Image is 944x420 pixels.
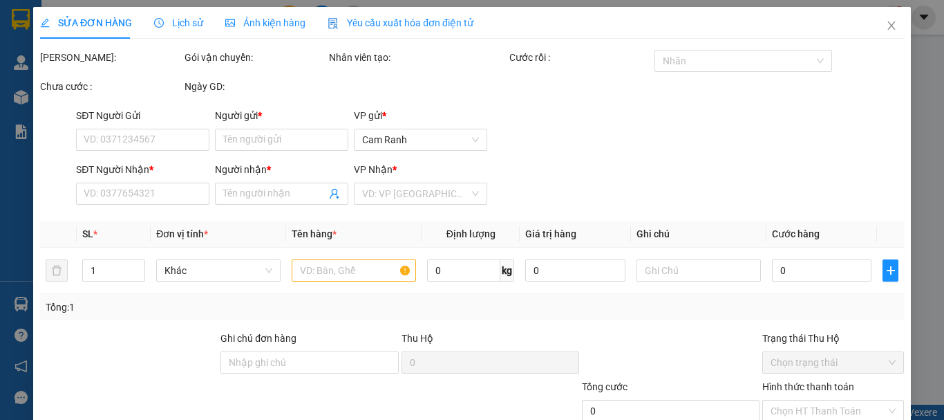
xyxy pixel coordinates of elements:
[215,108,348,123] div: Người gửi
[328,18,339,29] img: icon
[40,79,182,94] div: Chưa cước :
[10,87,111,104] div: 20.000
[292,259,416,282] input: VD: Bàn, Ghế
[636,259,761,282] input: Ghi Chú
[154,18,164,28] span: clock-circle
[12,45,108,64] div: 0364956858
[401,333,433,344] span: Thu Hộ
[40,18,50,28] span: edit
[118,12,229,43] div: [PERSON_NAME]
[292,228,337,239] span: Tên hàng
[772,228,820,239] span: Cước hàng
[354,164,393,175] span: VP Nhận
[12,12,108,28] div: Cam Ranh
[10,89,53,103] span: Đã thu :
[185,50,326,65] div: Gói vận chuyển:
[762,331,904,346] div: Trạng thái Thu Hộ
[156,228,208,239] span: Đơn vị tính
[82,228,93,239] span: SL
[886,20,897,31] span: close
[154,17,203,28] span: Lịch sử
[118,12,151,26] span: Nhận:
[883,265,898,276] span: plus
[76,162,209,177] div: SĐT Người Nhận
[46,300,366,315] div: Tổng: 1
[354,108,487,123] div: VP gửi
[12,28,108,45] div: sinh
[500,259,514,282] span: kg
[525,228,576,239] span: Giá trị hàng
[46,259,68,282] button: delete
[185,79,326,94] div: Ngày GD:
[76,108,209,123] div: SĐT Người Gửi
[118,43,229,60] div: CHI
[220,351,398,374] input: Ghi chú đơn hàng
[329,188,340,199] span: user-add
[882,259,898,282] button: plus
[762,381,854,392] label: Hình thức thanh toán
[215,162,348,177] div: Người nhận
[328,17,473,28] span: Yêu cầu xuất hóa đơn điện tử
[362,129,479,150] span: Cam Ranh
[329,50,507,65] div: Nhân viên tạo:
[872,7,911,46] button: Close
[164,260,272,281] span: Khác
[225,18,235,28] span: picture
[220,333,296,344] label: Ghi chú đơn hàng
[40,50,182,65] div: [PERSON_NAME]:
[582,381,627,392] span: Tổng cước
[631,221,766,248] th: Ghi chú
[40,17,132,28] span: SỬA ĐƠN HÀNG
[12,13,33,28] span: Gửi:
[771,352,896,373] span: Chọn trạng thái
[225,17,305,28] span: Ảnh kiện hàng
[446,228,495,239] span: Định lượng
[118,60,229,79] div: 0393836621
[509,50,651,65] div: Cước rồi :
